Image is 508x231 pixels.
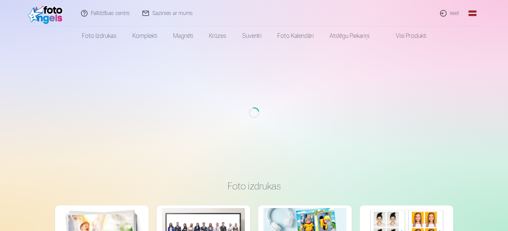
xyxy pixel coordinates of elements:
a: Atslēgu piekariņi [322,27,377,45]
a: Visi produkti [377,27,434,45]
a: Foto izdrukas [74,27,124,45]
a: Komplekti [124,27,165,45]
a: Krūzes [201,27,234,45]
a: Suvenīri [234,27,269,45]
h3: Foto izdrukas [60,180,448,192]
img: /fa1 [28,3,66,24]
a: Magnēti [165,27,201,45]
a: Foto kalendāri [269,27,322,45]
